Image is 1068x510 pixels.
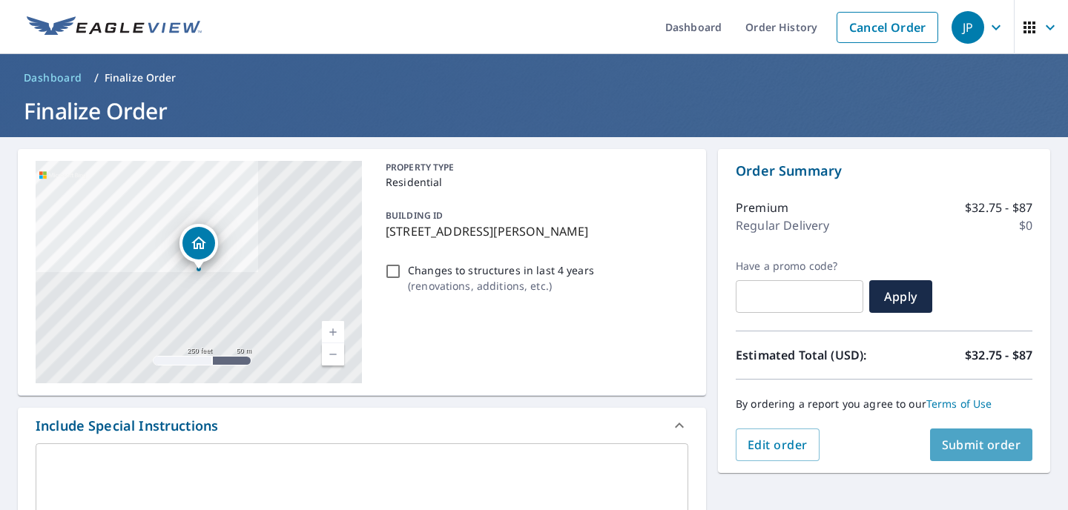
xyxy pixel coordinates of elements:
span: Dashboard [24,70,82,85]
span: Edit order [748,437,808,453]
li: / [94,69,99,87]
nav: breadcrumb [18,66,1050,90]
div: Include Special Instructions [36,416,218,436]
p: $32.75 - $87 [965,346,1032,364]
p: Estimated Total (USD): [736,346,884,364]
a: Dashboard [18,66,88,90]
p: BUILDING ID [386,209,443,222]
p: Regular Delivery [736,216,829,234]
p: Order Summary [736,161,1032,181]
button: Apply [869,280,932,313]
img: EV Logo [27,16,202,39]
p: $32.75 - $87 [965,199,1032,216]
p: Changes to structures in last 4 years [408,262,594,278]
p: Residential [386,174,682,190]
p: Premium [736,199,788,216]
p: Finalize Order [105,70,177,85]
div: Dropped pin, building 1, Residential property, 316 Main St Joiner, AR 72350 [179,224,218,270]
label: Have a promo code? [736,259,863,273]
span: Apply [881,288,920,305]
span: Submit order [942,437,1021,453]
div: JP [952,11,984,44]
p: $0 [1019,216,1032,234]
p: ( renovations, additions, etc. ) [408,278,594,294]
p: PROPERTY TYPE [386,161,682,174]
p: By ordering a report you agree to our [736,397,1032,411]
button: Submit order [930,428,1033,461]
a: Current Level 17, Zoom In [322,321,344,343]
a: Current Level 17, Zoom Out [322,343,344,365]
a: Terms of Use [926,397,992,411]
a: Cancel Order [837,12,938,43]
p: [STREET_ADDRESS][PERSON_NAME] [386,222,682,240]
button: Edit order [736,428,820,461]
div: Include Special Instructions [18,408,706,443]
h1: Finalize Order [18,96,1050,126]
